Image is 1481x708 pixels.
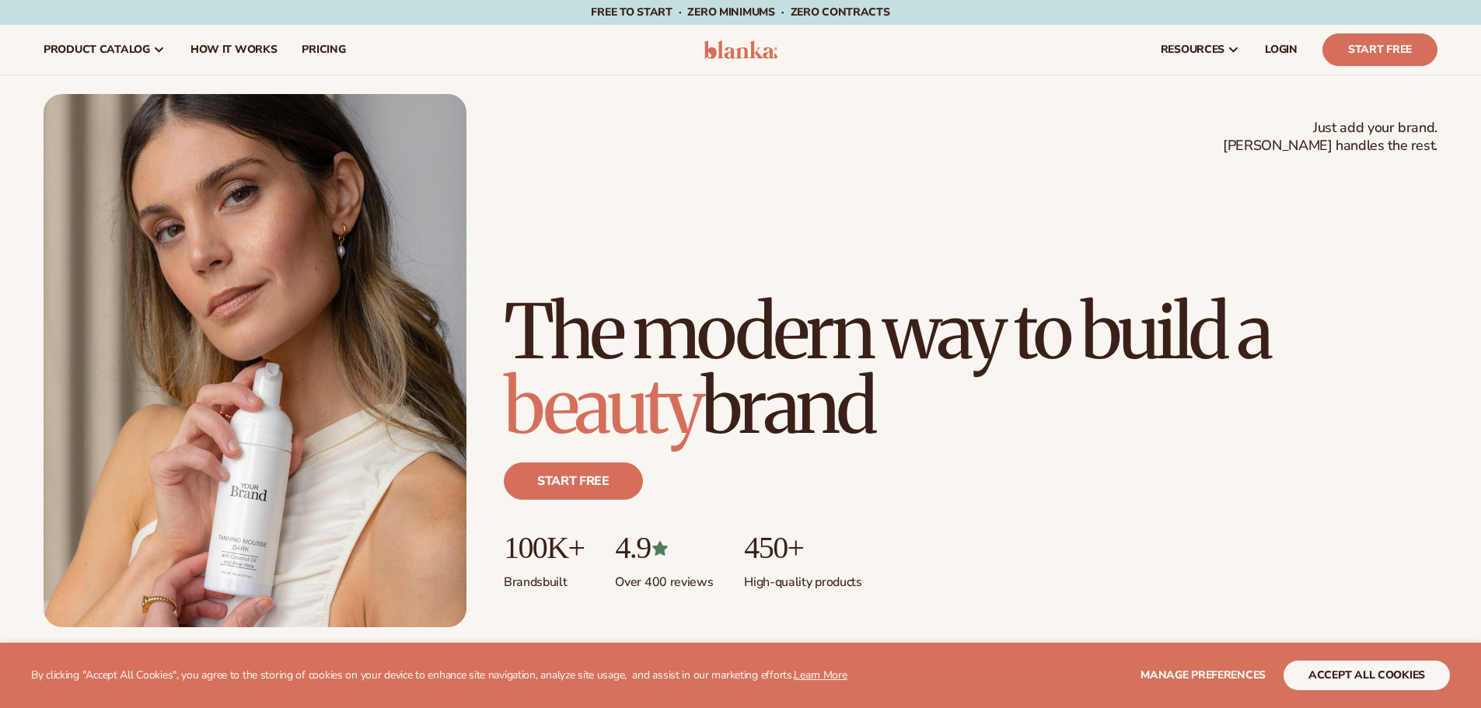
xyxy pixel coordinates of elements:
p: 100K+ [504,531,584,565]
a: How It Works [178,25,290,75]
img: logo [704,40,777,59]
span: LOGIN [1265,44,1298,56]
h1: The modern way to build a brand [504,295,1437,444]
p: By clicking "Accept All Cookies", you agree to the storing of cookies on your device to enhance s... [31,669,847,682]
a: Learn More [794,668,847,682]
img: Female holding tanning mousse. [44,94,466,627]
span: Manage preferences [1140,668,1266,682]
a: pricing [289,25,358,75]
p: 450+ [744,531,861,565]
p: Brands built [504,565,584,591]
button: accept all cookies [1284,661,1450,690]
span: Just add your brand. [PERSON_NAME] handles the rest. [1223,119,1437,155]
span: resources [1161,44,1224,56]
p: High-quality products [744,565,861,591]
a: product catalog [31,25,178,75]
span: product catalog [44,44,150,56]
a: LOGIN [1252,25,1310,75]
p: Over 400 reviews [615,565,713,591]
span: beauty [504,360,701,453]
p: 4.9 [615,531,713,565]
span: Free to start · ZERO minimums · ZERO contracts [591,5,889,19]
span: pricing [302,44,345,56]
a: Start Free [1322,33,1437,66]
button: Manage preferences [1140,661,1266,690]
span: How It Works [190,44,278,56]
a: Start free [504,462,643,500]
a: resources [1148,25,1252,75]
